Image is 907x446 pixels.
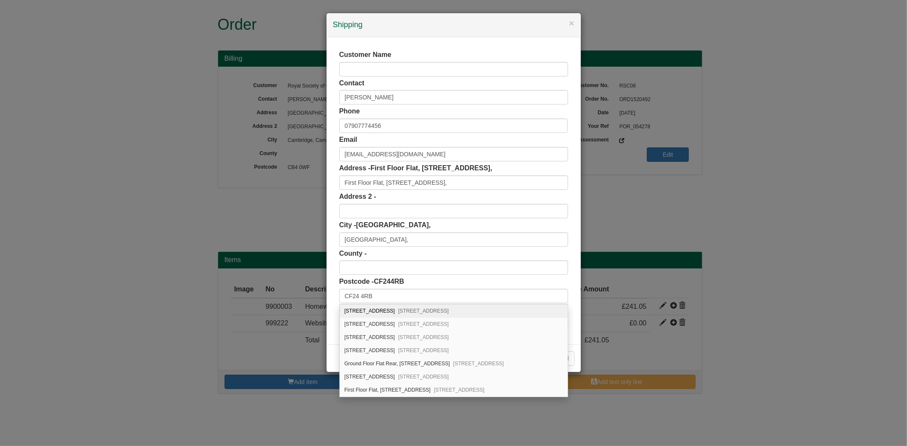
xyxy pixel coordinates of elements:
[339,107,360,116] label: Phone
[374,278,404,285] span: CF244RB
[339,249,367,259] label: County -
[340,318,568,331] div: 2 Clun Terrace
[340,331,568,344] div: 3 Clun Terrace
[398,308,449,314] span: [STREET_ADDRESS]
[398,334,449,340] span: [STREET_ADDRESS]
[434,387,484,393] span: [STREET_ADDRESS]
[333,20,574,31] h4: Shipping
[370,164,492,172] span: First Floor Flat, [STREET_ADDRESS],
[340,384,568,397] div: First Floor Flat, 7 Clun Terrace
[398,347,449,353] span: [STREET_ADDRESS]
[339,192,376,202] label: Address 2 -
[398,321,449,327] span: [STREET_ADDRESS]
[340,344,568,357] div: 5 Clun Terrace
[339,220,431,230] label: City -
[340,370,568,384] div: Flat 1, 7 Clun Terrace
[453,361,504,367] span: [STREET_ADDRESS]
[339,164,492,173] label: Address -
[339,135,358,145] label: Email
[339,50,392,60] label: Customer Name
[569,19,574,28] button: ×
[398,374,449,380] span: [STREET_ADDRESS]
[356,221,431,229] span: [GEOGRAPHIC_DATA],
[340,357,568,370] div: Ground Floor Flat Rear, 7 Clun Terrace
[340,305,568,318] div: 1 Clun Terrace
[339,277,404,287] label: Postcode -
[339,79,365,88] label: Contact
